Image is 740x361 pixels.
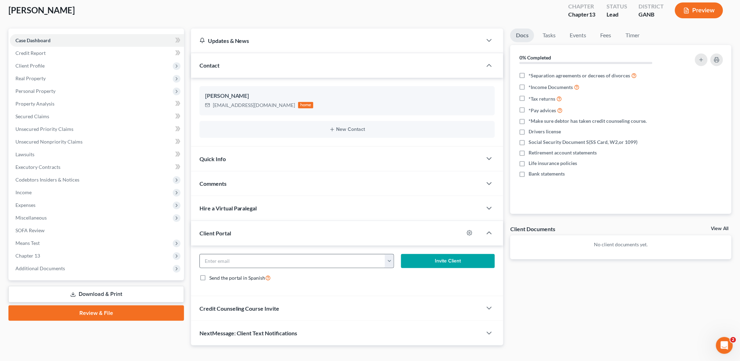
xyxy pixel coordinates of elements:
a: Unsecured Nonpriority Claims [10,135,184,148]
div: GANB [639,11,664,19]
span: Contact [199,62,220,69]
span: 13 [589,11,595,18]
span: Secured Claims [15,113,49,119]
div: Lead [607,11,627,19]
input: Enter email [200,254,386,268]
div: Client Documents [510,225,555,233]
span: Additional Documents [15,265,65,271]
span: Bank statements [529,170,565,177]
span: Chapter 13 [15,253,40,259]
span: Credit Report [15,50,46,56]
a: View All [711,226,729,231]
span: Life insurance policies [529,160,577,167]
button: Preview [675,2,723,18]
span: Unsecured Priority Claims [15,126,73,132]
span: Personal Property [15,88,55,94]
span: Expenses [15,202,35,208]
span: Hire a Virtual Paralegal [199,205,257,211]
span: NextMessage: Client Text Notifications [199,330,297,336]
span: *Tax returns [529,95,555,102]
div: [PERSON_NAME] [205,92,490,100]
div: home [298,102,314,108]
button: Invite Client [401,254,495,268]
a: Property Analysis [10,97,184,110]
span: Miscellaneous [15,215,47,221]
span: *Income Documents [529,84,573,91]
span: SOFA Review [15,227,45,233]
div: District [639,2,664,11]
span: Drivers license [529,128,561,135]
span: Unsecured Nonpriority Claims [15,139,83,145]
span: Client Portal [199,230,231,236]
span: Real Property [15,75,46,81]
iframe: Intercom live chat [716,337,733,354]
a: Credit Report [10,47,184,59]
span: Codebtors Insiders & Notices [15,177,79,183]
span: Case Dashboard [15,37,51,43]
a: Events [564,28,592,42]
a: SOFA Review [10,224,184,237]
a: Review & File [8,305,184,321]
a: Secured Claims [10,110,184,123]
span: Means Test [15,240,40,246]
strong: 0% Completed [519,55,551,61]
div: [EMAIL_ADDRESS][DOMAIN_NAME] [213,102,295,109]
a: Unsecured Priority Claims [10,123,184,135]
div: Status [607,2,627,11]
a: Download & Print [8,286,184,303]
a: Fees [595,28,617,42]
span: Property Analysis [15,101,54,107]
span: Client Profile [15,63,45,69]
span: [PERSON_NAME] [8,5,75,15]
div: Chapter [568,2,595,11]
a: Lawsuits [10,148,184,161]
a: Timer [620,28,645,42]
span: Quick Info [199,156,226,162]
a: Executory Contracts [10,161,184,173]
span: Lawsuits [15,151,34,157]
button: New Contact [205,127,490,132]
a: Docs [510,28,534,42]
div: Chapter [568,11,595,19]
a: Tasks [537,28,561,42]
p: No client documents yet. [516,241,726,248]
a: Case Dashboard [10,34,184,47]
span: *Pay advices [529,107,556,114]
span: 2 [731,337,736,343]
span: Social Security Document S(SS Card, W2,or 1099) [529,139,637,146]
span: Send the portal in Spanish [209,275,266,281]
span: *Make sure debtor has taken credit counseling course. [529,118,647,125]
span: Credit Counseling Course Invite [199,305,280,312]
span: Retirement account statements [529,149,597,156]
span: Comments [199,180,227,187]
span: Executory Contracts [15,164,60,170]
div: Updates & News [199,37,474,44]
span: *Separation agreements or decrees of divorces [529,72,630,79]
span: Income [15,189,32,195]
